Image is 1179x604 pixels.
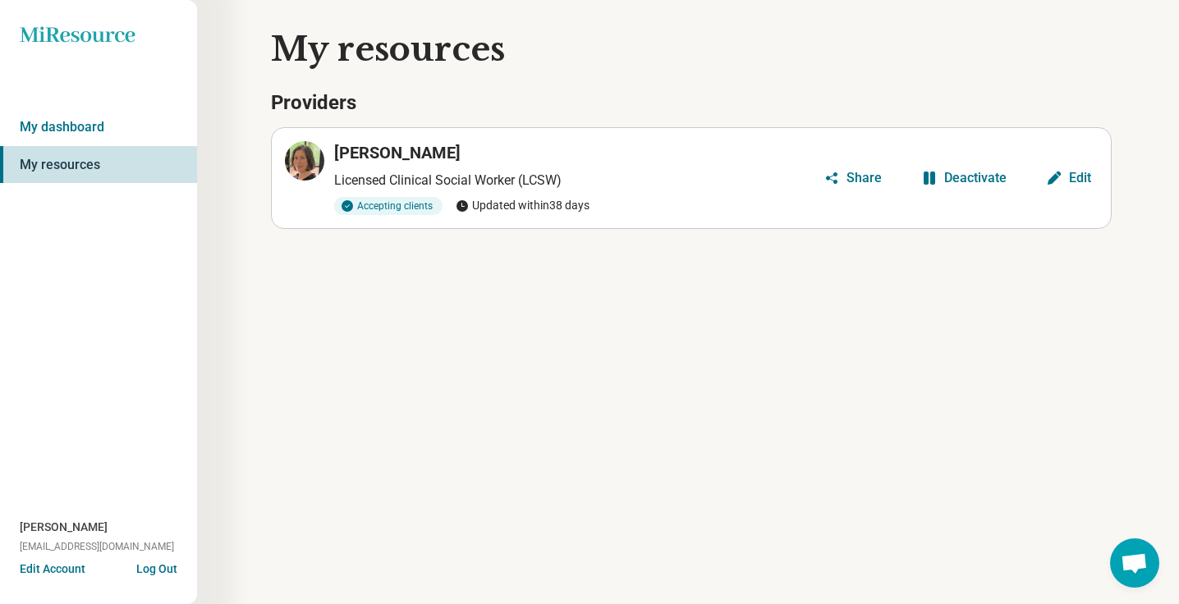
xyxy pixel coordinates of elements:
h3: [PERSON_NAME] [334,141,461,164]
div: Share [846,172,882,185]
span: [PERSON_NAME] [20,519,108,536]
div: Accepting clients [334,197,443,215]
button: Share [817,165,888,191]
p: Licensed Clinical Social Worker (LCSW) [334,171,817,190]
button: Edit Account [20,561,85,578]
button: Log Out [136,561,177,574]
button: Deactivate [915,165,1013,191]
h3: Providers [271,89,1112,117]
div: Edit [1069,172,1091,185]
h1: My resources [271,26,1166,72]
button: Edit [1039,165,1098,191]
span: [EMAIL_ADDRESS][DOMAIN_NAME] [20,539,174,554]
div: Deactivate [944,172,1007,185]
span: Updated within 38 days [456,197,589,214]
div: Open chat [1110,538,1159,588]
